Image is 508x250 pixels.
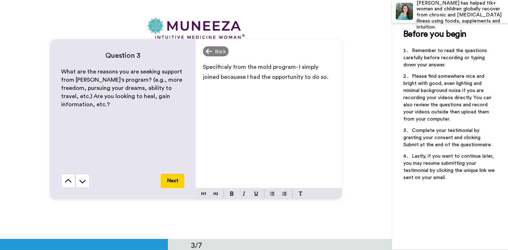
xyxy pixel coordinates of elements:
[298,192,303,196] img: clear-format.svg
[403,154,496,180] span: Lastly, if you want to continue later, you may resume submitting your testimonial by clicking the...
[203,46,229,56] div: Back
[417,0,508,30] div: [PERSON_NAME] has helped 11k+ women and children globally recover from chronic and [MEDICAL_DATA]...
[243,192,245,196] img: italic-mark.svg
[203,64,328,80] span: Specificaly from the mold program- I simply joined becauese I had the opportunity to do so.
[403,48,488,67] span: Remember to read the questions carefully before recording or typing down your answer.
[230,192,234,196] img: bold-mark.svg
[403,30,467,39] span: Before you begin
[179,240,214,250] div: 3/7
[282,191,287,197] img: numbered-block.svg
[201,191,206,197] img: heading-one-block.svg
[61,69,184,107] span: What are the reasons you are seeking support from [PERSON_NAME]'s program? (e.g., more freedom, p...
[396,3,413,20] img: Profile Image
[61,51,184,61] h4: Question 3
[403,128,492,147] span: Complete your testimonial by granting your consent and clicking Submit at the end of the question...
[254,192,258,196] img: underline-mark.svg
[215,48,226,55] span: Back
[214,191,218,197] img: heading-two-block.svg
[270,191,274,197] img: bulleted-block.svg
[161,174,184,188] button: Next
[403,74,493,122] span: Please find somewhere nice and bright with good, even lighting and minimal background noise if yo...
